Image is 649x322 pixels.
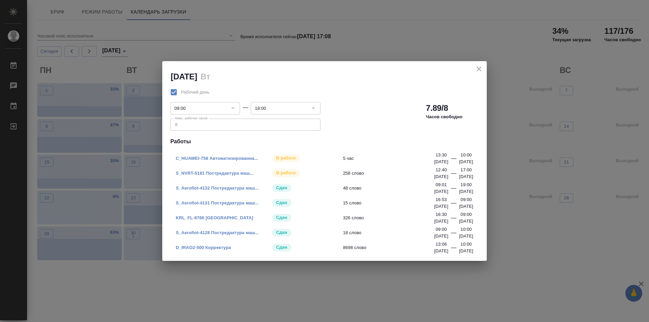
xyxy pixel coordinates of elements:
[434,248,448,254] p: [DATE]
[200,72,210,81] h2: Вт
[461,211,472,218] p: 09:00
[343,200,439,206] span: 15 слово
[436,226,447,233] p: 09:00
[181,89,210,96] span: Рабочий день
[434,158,448,165] p: [DATE]
[459,158,473,165] p: [DATE]
[176,245,231,250] a: D_IRAO2-500 Корректура
[451,154,456,165] div: —
[436,196,447,203] p: 16:53
[176,156,258,161] a: C_HUAWEI-758 Автоматизированна...
[436,211,447,218] p: 16:30
[176,230,259,235] a: S_Aeroflot-4128 Постредактура маш...
[276,184,287,191] p: Сдан
[343,185,439,192] span: 48 слово
[451,214,456,225] div: —
[459,188,473,195] p: [DATE]
[176,171,254,176] a: S_NVRT-5181 Постредактура маш...
[243,103,248,112] div: —
[459,203,473,210] p: [DATE]
[276,229,287,236] p: Сдан
[461,152,472,158] p: 10:00
[343,229,439,236] span: 18 слово
[343,215,439,221] span: 326 слово
[276,170,296,176] p: В работе
[171,72,197,81] h2: [DATE]
[461,167,472,173] p: 17:00
[343,170,439,177] span: 258 слово
[436,152,447,158] p: 13:30
[276,155,296,162] p: В работе
[451,169,456,180] div: —
[434,173,448,180] p: [DATE]
[426,114,462,120] p: Часов свободно
[451,229,456,240] div: —
[434,203,448,210] p: [DATE]
[461,241,472,248] p: 10:00
[451,244,456,254] div: —
[434,188,448,195] p: [DATE]
[176,185,259,191] a: S_Aeroflot-4132 Постредактура маш...
[459,218,473,225] p: [DATE]
[459,233,473,240] p: [DATE]
[461,226,472,233] p: 10:00
[434,233,448,240] p: [DATE]
[436,241,447,248] p: 13:06
[461,181,472,188] p: 19:00
[451,199,456,210] div: —
[459,173,473,180] p: [DATE]
[436,167,447,173] p: 12:40
[343,155,439,162] span: 5 час
[343,244,439,251] span: 8698 слово
[459,248,473,254] p: [DATE]
[451,184,456,195] div: —
[276,244,287,251] p: Сдан
[170,138,479,146] h4: Работы
[276,199,287,206] p: Сдан
[461,196,472,203] p: 09:00
[176,200,259,205] a: S_Aeroflot-4131 Постредактура маш...
[276,214,287,221] p: Сдан
[474,64,484,74] button: close
[436,181,447,188] p: 09:01
[426,103,448,114] h2: 7.89/8
[176,215,253,220] a: KRL_FL-8766 [GEOGRAPHIC_DATA]
[434,218,448,225] p: [DATE]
